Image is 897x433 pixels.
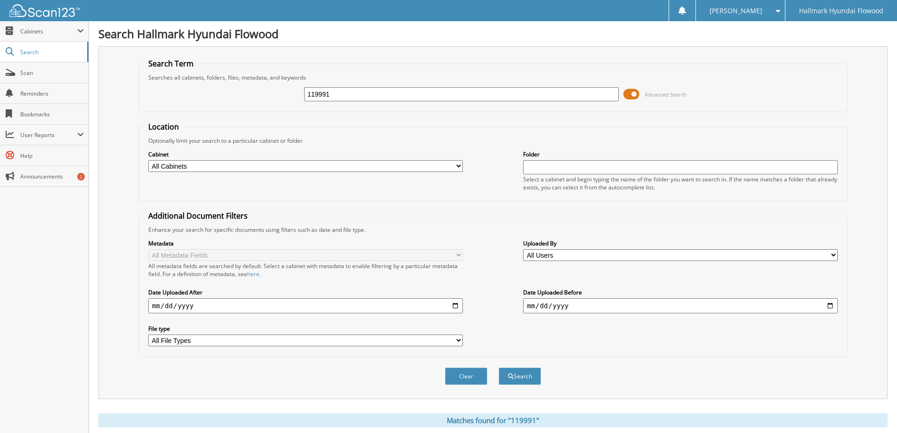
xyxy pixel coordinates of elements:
[20,172,84,180] span: Announcements
[77,173,85,180] div: 2
[144,211,252,221] legend: Additional Document Filters
[645,91,687,98] span: Advanced Search
[148,288,463,296] label: Date Uploaded After
[20,152,84,160] span: Help
[20,131,77,139] span: User Reports
[148,262,463,278] div: All metadata fields are searched by default. Select a cabinet with metadata to enable filtering b...
[523,298,838,313] input: end
[20,48,82,56] span: Search
[20,110,84,118] span: Bookmarks
[148,298,463,313] input: start
[9,4,80,17] img: scan123-logo-white.svg
[144,226,842,234] div: Enhance your search for specific documents using filters such as date and file type.
[523,175,838,191] div: Select a cabinet and begin typing the name of the folder you want to search in. If the name match...
[20,69,84,77] span: Scan
[247,270,259,278] a: here
[20,27,77,35] span: Cabinets
[144,137,842,145] div: Optionally limit your search to a particular cabinet or folder
[710,8,762,14] span: [PERSON_NAME]
[148,150,463,158] label: Cabinet
[98,413,888,427] div: Matches found for "119991"
[98,26,888,41] h1: Search Hallmark Hyundai Flowood
[499,368,541,385] button: Search
[20,90,84,98] span: Reminders
[523,150,838,158] label: Folder
[144,122,184,132] legend: Location
[144,74,842,82] div: Searches all cabinets, folders, files, metadata, and keywords
[148,325,463,333] label: File type
[144,58,198,69] legend: Search Term
[523,239,838,247] label: Uploaded By
[799,8,883,14] span: Hallmark Hyundai Flowood
[523,288,838,296] label: Date Uploaded Before
[445,368,487,385] button: Clear
[148,239,463,247] label: Metadata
